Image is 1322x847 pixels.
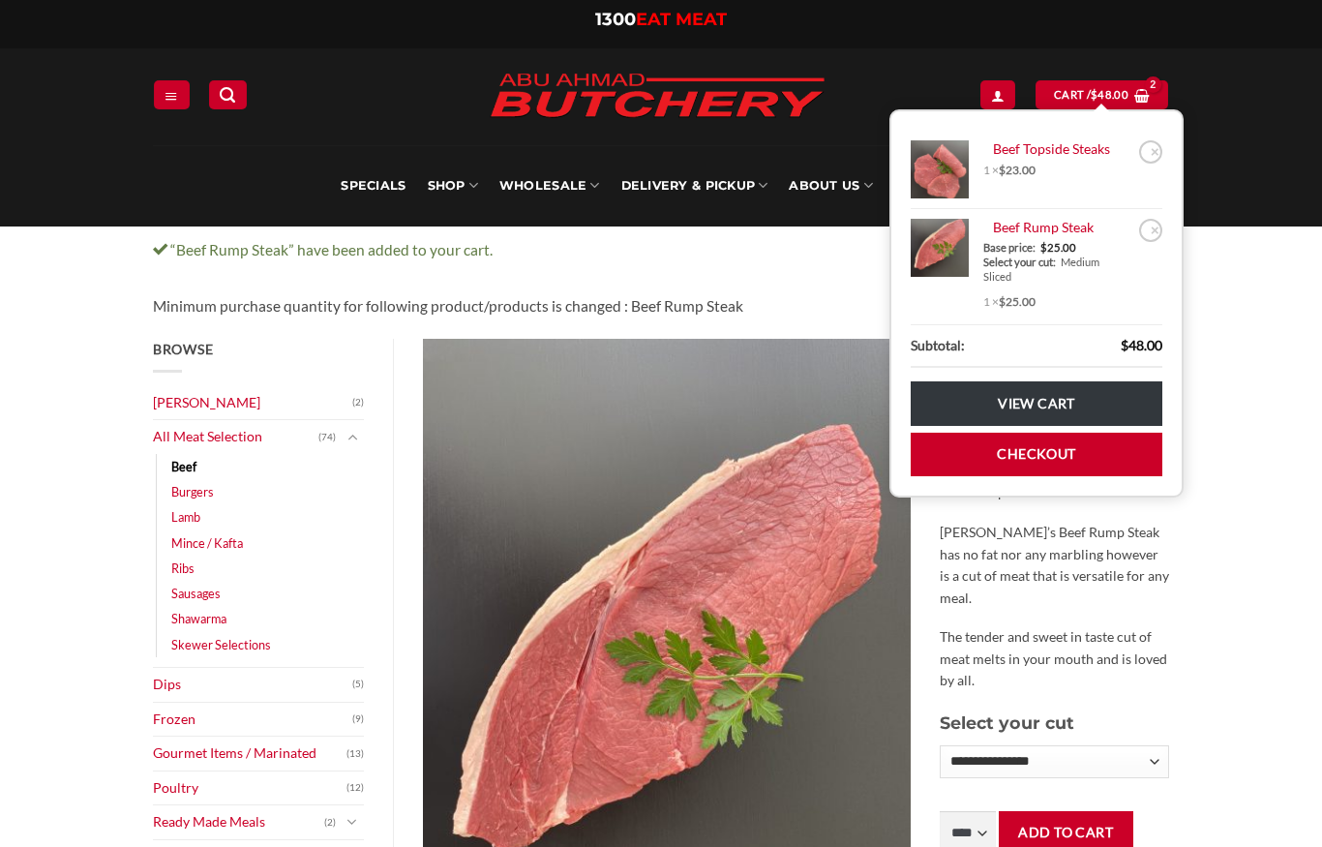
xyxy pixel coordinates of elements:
span: 1 × [983,294,1036,310]
div: Medium Sliced [983,256,1128,285]
button: Toggle [341,427,364,448]
a: Lamb [171,504,200,529]
a: Frozen [153,703,352,737]
span: (2) [324,808,336,837]
span: $ [999,163,1006,177]
dt: Base price: [983,241,1036,256]
span: (12) [346,773,364,802]
a: Ribs [171,556,195,581]
span: (13) [346,740,364,769]
div: Minimum purchase quantity for following product/products is changed : Beef Rump Steak [138,294,1184,318]
a: Skewer Selections [171,632,271,657]
div: “Beef Rump Steak” have been added to your cart. [138,238,1184,262]
a: Poultry [153,771,346,805]
button: Toggle [341,811,364,832]
a: Menu [154,80,189,108]
span: $ [1091,86,1097,104]
a: Specials [341,145,406,227]
a: Shawarma [171,606,226,631]
span: 1300 [595,9,636,30]
bdi: 23.00 [999,163,1036,177]
span: $ [1040,241,1047,254]
a: Wholesale [499,145,600,227]
a: Dips [153,668,352,702]
span: 1 × [983,163,1036,178]
span: $ [999,294,1006,309]
a: Search [209,80,246,108]
span: Browse [153,341,213,357]
a: Beef Rump Steak [983,219,1133,236]
a: Gourmet Items / Marinated [153,737,346,771]
span: (5) [352,670,364,699]
a: Sausages [171,581,221,606]
p: [PERSON_NAME]’s Beef Rump Steak has no fat nor any marbling however is a cut of meat that is vers... [940,522,1169,609]
a: Mince / Kafta [171,530,243,556]
a: Beef Topside Steaks [983,140,1133,158]
a: Delivery & Pickup [621,145,768,227]
a: Checkout [911,433,1162,476]
bdi: 48.00 [1121,337,1162,353]
a: My account [980,80,1015,108]
span: 25.00 [1040,241,1076,254]
a: View cart [911,381,1162,425]
span: Cart / [1054,86,1128,104]
span: (2) [352,388,364,417]
a: About Us [789,145,872,227]
a: [PERSON_NAME] [153,386,352,420]
a: Remove Beef Rump Steak from cart [1139,219,1162,242]
dt: Select your cut: [983,256,1056,270]
a: Remove Beef Topside Steaks from cart [1139,140,1162,164]
a: Ready Made Meals [153,805,324,839]
img: Abu Ahmad Butchery [473,60,841,134]
a: 1300EAT MEAT [595,9,727,30]
p: The tender and sweet in taste cut of meat melts in your mouth and is loved by all. [940,626,1169,692]
bdi: 25.00 [999,294,1036,309]
a: All Meat Selection [153,420,318,454]
a: View cart [1036,80,1168,108]
span: EAT MEAT [636,9,727,30]
span: (9) [352,705,364,734]
a: Beef [171,454,196,479]
span: $ [1121,337,1128,353]
bdi: 48.00 [1091,88,1128,101]
a: SHOP [428,145,478,227]
h3: Select your cut [940,710,1169,737]
a: Burgers [171,479,214,504]
span: (74) [318,423,336,452]
strong: Subtotal: [911,335,965,357]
